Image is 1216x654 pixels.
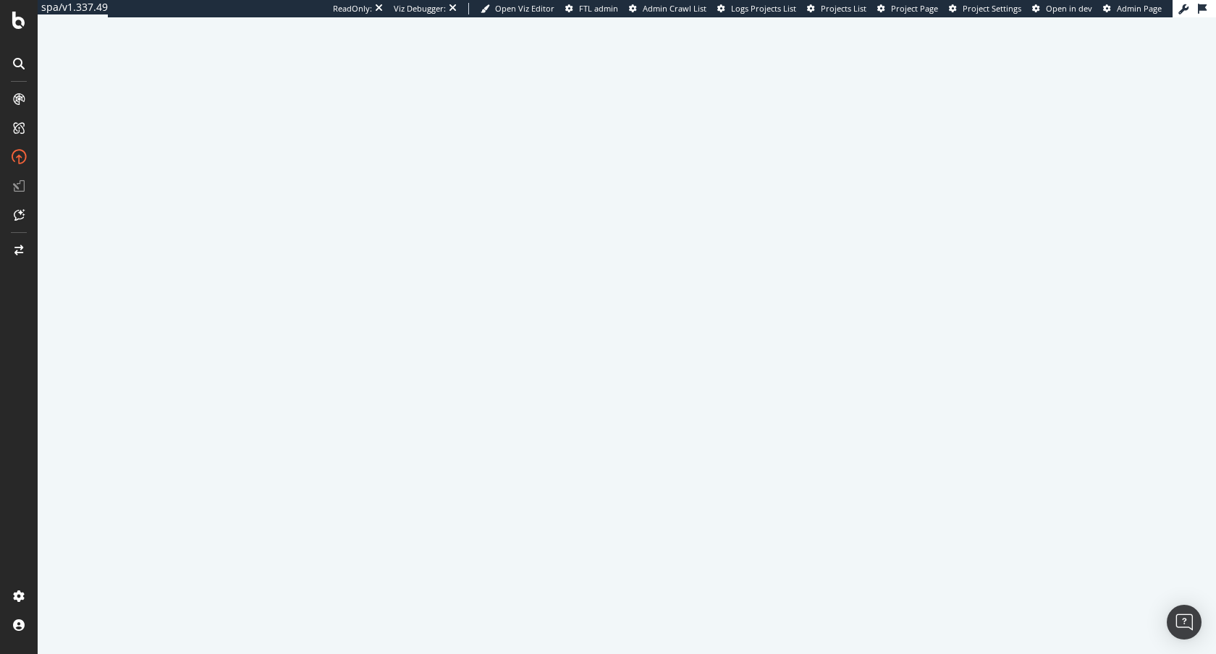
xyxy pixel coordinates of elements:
a: Admin Page [1103,3,1162,14]
a: Admin Crawl List [629,3,706,14]
a: Open in dev [1032,3,1092,14]
span: Open in dev [1046,3,1092,14]
span: Logs Projects List [731,3,796,14]
div: Open Intercom Messenger [1167,605,1202,640]
a: FTL admin [565,3,618,14]
a: Projects List [807,3,866,14]
span: Project Settings [963,3,1021,14]
span: Projects List [821,3,866,14]
a: Project Page [877,3,938,14]
a: Open Viz Editor [481,3,554,14]
div: Viz Debugger: [394,3,446,14]
span: FTL admin [579,3,618,14]
span: Open Viz Editor [495,3,554,14]
a: Project Settings [949,3,1021,14]
div: animation [575,298,679,350]
div: ReadOnly: [333,3,372,14]
span: Project Page [891,3,938,14]
a: Logs Projects List [717,3,796,14]
span: Admin Page [1117,3,1162,14]
span: Admin Crawl List [643,3,706,14]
